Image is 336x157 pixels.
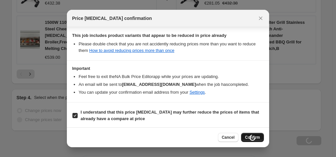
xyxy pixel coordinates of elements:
b: This job includes product variants that appear to be reduced in price already [72,33,226,38]
li: You can update your confirmation email address from your . [79,89,264,96]
b: I understand that this price [MEDICAL_DATA] may further reduce the prices of items that already h... [81,110,259,121]
li: Feel free to exit the NA Bulk Price Editor app while your prices are updating. [79,73,264,80]
a: How to avoid reducing prices more than once [89,48,175,53]
button: Close [256,14,265,23]
li: An email will be sent to when the job has completed . [79,81,264,88]
li: Please double check that you are not accidently reducing prices more than you want to reduce them [79,41,264,54]
span: Price [MEDICAL_DATA] confirmation [72,15,152,22]
span: Cancel [222,135,235,140]
b: [EMAIL_ADDRESS][DOMAIN_NAME] [122,82,196,87]
button: Cancel [218,133,238,142]
h3: Important [72,66,264,71]
a: Settings [190,90,205,95]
